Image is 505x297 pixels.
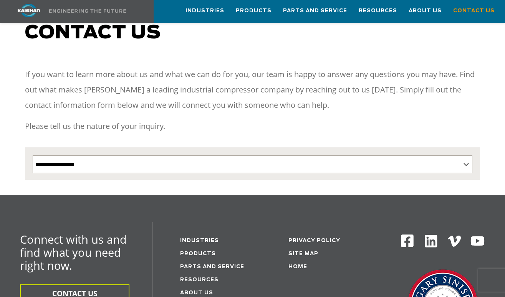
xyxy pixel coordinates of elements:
span: Connect with us and find what you need right now. [20,232,127,273]
a: About Us [409,0,442,21]
a: Products [236,0,272,21]
a: Parts and Service [283,0,347,21]
span: Contact Us [453,7,495,15]
span: Industries [185,7,224,15]
a: Industries [185,0,224,21]
a: Privacy Policy [288,238,340,243]
img: Youtube [470,234,485,249]
a: Resources [359,0,397,21]
a: Site Map [288,251,318,256]
span: Resources [359,7,397,15]
p: If you want to learn more about us and what we can do for you, our team is happy to answer any qu... [25,67,480,113]
span: Products [236,7,272,15]
span: Parts and Service [283,7,347,15]
img: Linkedin [424,234,439,249]
img: Vimeo [448,236,461,247]
a: Contact Us [453,0,495,21]
a: Products [180,251,216,256]
p: Please tell us the nature of your inquiry. [25,119,480,134]
a: About Us [180,290,213,295]
a: Home [288,264,307,269]
span: Contact us [25,24,161,42]
a: Industries [180,238,219,243]
a: Resources [180,277,219,282]
img: Engineering the future [49,9,126,13]
a: Parts and service [180,264,244,269]
img: Facebook [400,234,414,248]
span: About Us [409,7,442,15]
